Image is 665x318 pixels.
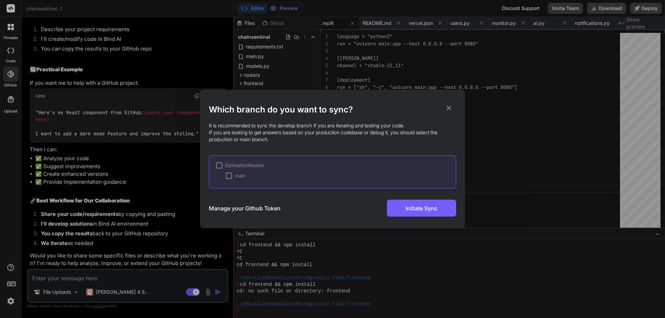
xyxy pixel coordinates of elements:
span: Initiate Sync [406,204,437,212]
h3: Manage your Github Token [209,204,281,212]
button: Initiate Sync [387,200,456,217]
h2: Which branch do you want to sync? [209,104,456,115]
p: It is recommended to sync the develop branch if you are iterating and testing your code. If you a... [209,122,456,143]
span: main [235,172,246,179]
span: EstimationMaster [225,162,264,169]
